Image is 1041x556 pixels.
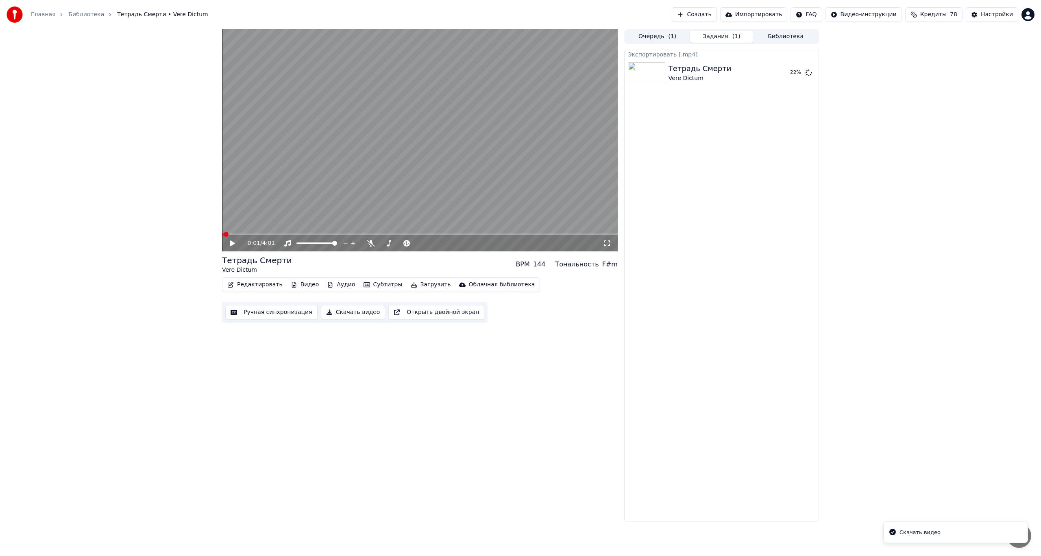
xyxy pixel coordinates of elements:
[324,279,358,290] button: Аудио
[825,7,902,22] button: Видео-инструкции
[224,279,286,290] button: Редактировать
[516,260,529,269] div: BPM
[31,11,55,19] a: Главная
[625,49,819,59] div: Экспортировать [.mp4]
[248,239,267,247] div: /
[533,260,546,269] div: 144
[950,11,957,19] span: 78
[625,31,690,43] button: Очередь
[905,7,963,22] button: Кредиты78
[555,260,599,269] div: Тональность
[222,266,292,274] div: Vere Dictum
[669,63,732,74] div: Тетрадь Смерти
[225,305,318,320] button: Ручная синхронизация
[669,74,732,82] div: Vere Dictum
[388,305,484,320] button: Открыть двойной экран
[117,11,208,19] span: Тетрадь Смерти • Vere Dictum
[31,11,208,19] nav: breadcrumb
[68,11,104,19] a: Библиотека
[754,31,818,43] button: Библиотека
[981,11,1013,19] div: Настройки
[262,239,275,247] span: 4:01
[690,31,754,43] button: Задания
[668,32,676,41] span: ( 1 )
[360,279,406,290] button: Субтитры
[222,255,292,266] div: Тетрадь Смерти
[899,528,941,537] div: Скачать видео
[790,69,802,76] div: 22 %
[321,305,385,320] button: Скачать видео
[287,279,322,290] button: Видео
[248,239,260,247] span: 0:01
[791,7,822,22] button: FAQ
[672,7,717,22] button: Создать
[407,279,454,290] button: Загрузить
[7,6,23,23] img: youka
[720,7,788,22] button: Импортировать
[966,7,1018,22] button: Настройки
[602,260,618,269] div: F#m
[920,11,947,19] span: Кредиты
[469,281,535,289] div: Облачная библиотека
[732,32,740,41] span: ( 1 )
